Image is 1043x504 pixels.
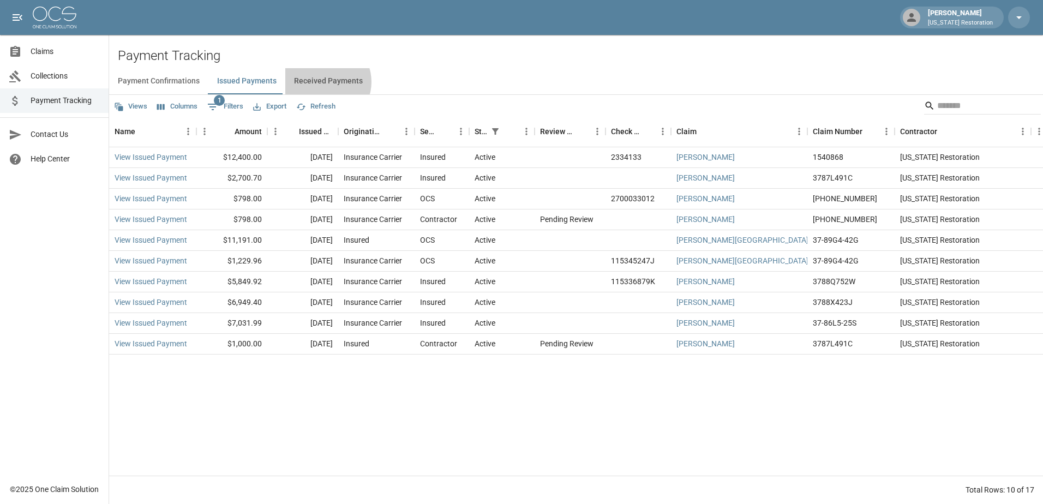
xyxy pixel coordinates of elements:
[676,276,735,287] a: [PERSON_NAME]
[31,95,100,106] span: Payment Tracking
[344,193,402,204] div: Insurance Carrier
[31,46,100,57] span: Claims
[219,124,235,139] button: Sort
[383,124,398,139] button: Sort
[475,214,495,225] div: Active
[676,255,808,266] a: [PERSON_NAME][GEOGRAPHIC_DATA]
[420,255,435,266] div: OCS
[813,172,853,183] div: 3787L491C
[135,124,151,139] button: Sort
[420,297,446,308] div: Insured
[488,124,503,139] button: Show filters
[895,168,1031,189] div: [US_STATE] Restoration
[895,209,1031,230] div: [US_STATE] Restoration
[895,272,1031,292] div: [US_STATE] Restoration
[344,276,402,287] div: Insurance Carrier
[697,124,712,139] button: Sort
[415,116,469,147] div: Sent To
[676,152,735,163] a: [PERSON_NAME]
[791,123,807,140] button: Menu
[475,276,495,287] div: Active
[250,98,289,115] button: Export
[420,317,446,328] div: Insured
[671,116,807,147] div: Claim
[475,255,495,266] div: Active
[344,172,402,183] div: Insurance Carrier
[267,272,338,292] div: [DATE]
[344,338,369,349] div: Insured
[205,98,246,116] button: Show filters
[606,116,671,147] div: Check Number
[267,209,338,230] div: [DATE]
[344,152,402,163] div: Insurance Carrier
[540,116,574,147] div: Review Status
[115,214,187,225] a: View Issued Payment
[611,255,655,266] div: 115345247J
[813,193,877,204] div: 01-009-115488
[31,153,100,165] span: Help Center
[895,292,1031,313] div: [US_STATE] Restoration
[344,255,402,266] div: Insurance Carrier
[115,235,187,245] a: View Issued Payment
[115,193,187,204] a: View Issued Payment
[639,124,655,139] button: Sort
[895,251,1031,272] div: [US_STATE] Restoration
[813,255,859,266] div: 37-89G4-42G
[420,235,435,245] div: OCS
[813,214,877,225] div: 01-009-115488
[813,152,843,163] div: 1540868
[214,95,225,106] span: 1
[115,317,187,328] a: View Issued Payment
[488,124,503,139] div: 1 active filter
[475,338,495,349] div: Active
[344,235,369,245] div: Insured
[118,48,1043,64] h2: Payment Tracking
[475,152,495,163] div: Active
[109,68,1043,94] div: dynamic tabs
[208,68,285,94] button: Issued Payments
[420,338,457,349] div: Contractor
[115,338,187,349] a: View Issued Payment
[111,98,150,115] button: Views
[420,152,446,163] div: Insured
[267,251,338,272] div: [DATE]
[895,334,1031,355] div: [US_STATE] Restoration
[31,129,100,140] span: Contact Us
[574,124,589,139] button: Sort
[154,98,200,115] button: Select columns
[267,116,338,147] div: Issued Date
[196,189,267,209] div: $798.00
[109,68,208,94] button: Payment Confirmations
[535,116,606,147] div: Review Status
[285,68,371,94] button: Received Payments
[115,172,187,183] a: View Issued Payment
[267,292,338,313] div: [DATE]
[895,313,1031,334] div: [US_STATE] Restoration
[196,116,267,147] div: Amount
[813,317,856,328] div: 37-86L5-25S
[475,116,488,147] div: Status
[813,235,859,245] div: 37-89G4-42G
[196,168,267,189] div: $2,700.70
[420,172,446,183] div: Insured
[115,152,187,163] a: View Issued Payment
[540,338,594,349] div: Pending Review
[924,8,997,27] div: [PERSON_NAME]
[267,168,338,189] div: [DATE]
[453,123,469,140] button: Menu
[196,147,267,168] div: $12,400.00
[10,484,99,495] div: © 2025 One Claim Solution
[928,19,993,28] p: [US_STATE] Restoration
[420,193,435,204] div: OCS
[420,214,457,225] div: Contractor
[196,334,267,355] div: $1,000.00
[475,193,495,204] div: Active
[475,317,495,328] div: Active
[420,276,446,287] div: Insured
[611,152,642,163] div: 2334133
[196,209,267,230] div: $798.00
[895,147,1031,168] div: [US_STATE] Restoration
[469,116,535,147] div: Status
[338,116,415,147] div: Originating From
[115,116,135,147] div: Name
